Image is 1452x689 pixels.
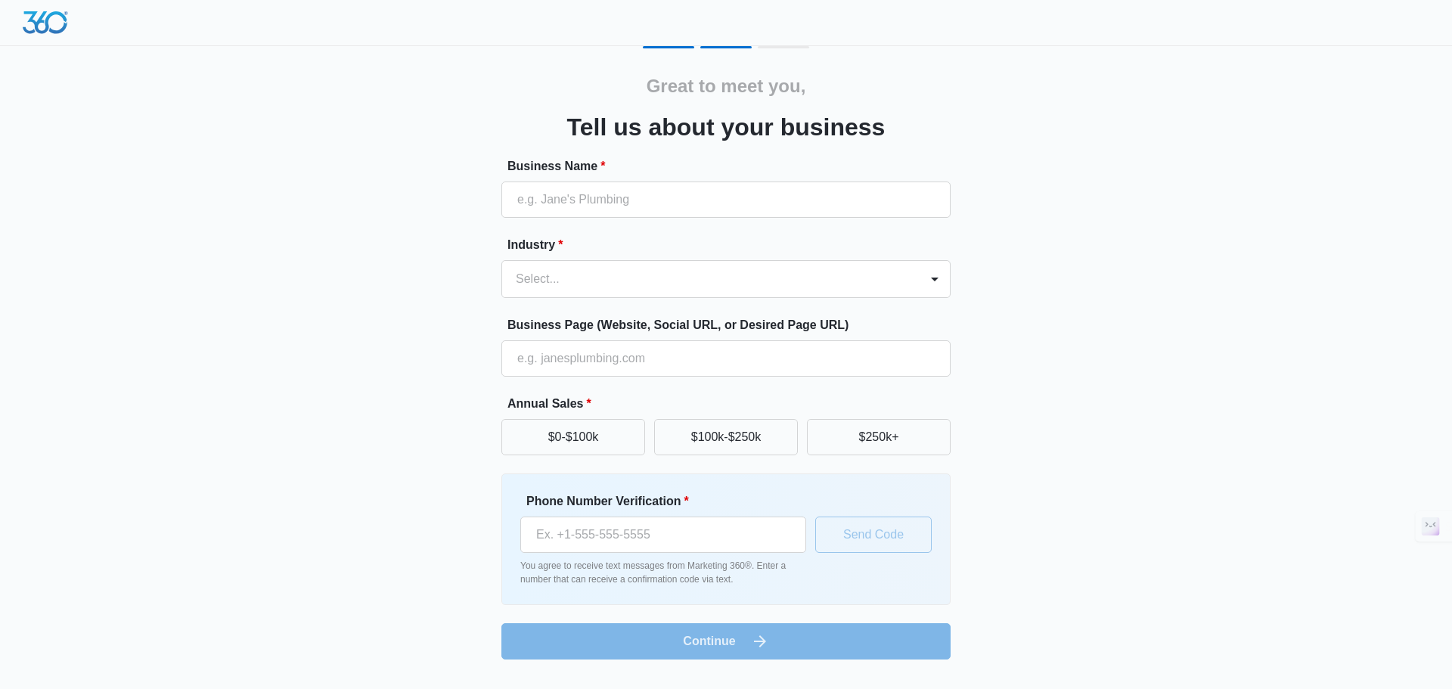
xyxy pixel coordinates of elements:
label: Business Name [507,157,957,175]
input: e.g. Jane's Plumbing [501,182,951,218]
h2: Great to meet you, [647,73,806,100]
h3: Tell us about your business [567,109,886,145]
button: $100k-$250k [654,419,798,455]
button: $250k+ [807,419,951,455]
input: e.g. janesplumbing.com [501,340,951,377]
input: Ex. +1-555-555-5555 [520,517,806,553]
button: $0-$100k [501,419,645,455]
label: Industry [507,236,957,254]
label: Annual Sales [507,395,957,413]
label: Phone Number Verification [526,492,812,511]
label: Business Page (Website, Social URL, or Desired Page URL) [507,316,957,334]
p: You agree to receive text messages from Marketing 360®. Enter a number that can receive a confirm... [520,559,806,586]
